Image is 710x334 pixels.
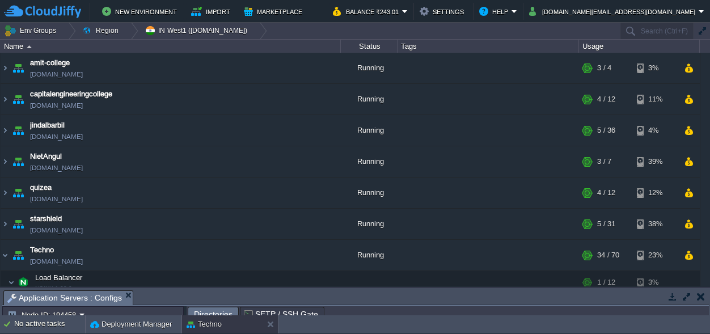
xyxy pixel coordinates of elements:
[30,225,83,236] a: [DOMAIN_NAME]
[30,162,83,174] a: [DOMAIN_NAME]
[597,146,611,177] div: 3 / 7
[341,209,398,239] div: Running
[27,45,32,48] img: AMDAwAAAACH5BAEAAAAALAAAAAABAAEAAAICRAEAOw==
[30,256,83,267] a: [DOMAIN_NAME]
[597,271,615,294] div: 1 / 12
[637,209,674,239] div: 38%
[341,177,398,208] div: Running
[637,271,674,294] div: 3%
[10,146,26,177] img: AMDAwAAAACH5BAEAAAAALAAAAAABAAEAAAICRAEAOw==
[597,84,615,115] div: 4 / 12
[341,53,398,83] div: Running
[14,315,85,333] div: No active tasks
[102,5,180,18] button: New Environment
[10,177,26,208] img: AMDAwAAAACH5BAEAAAAALAAAAAABAAEAAAICRAEAOw==
[30,100,83,111] a: [DOMAIN_NAME]
[82,23,122,39] button: Region
[597,209,615,239] div: 5 / 31
[8,271,15,294] img: AMDAwAAAACH5BAEAAAAALAAAAAABAAEAAAICRAEAOw==
[597,53,611,83] div: 3 / 4
[1,115,10,146] img: AMDAwAAAACH5BAEAAAAALAAAAAABAAEAAAICRAEAOw==
[1,177,10,208] img: AMDAwAAAACH5BAEAAAAALAAAAAABAAEAAAICRAEAOw==
[637,177,674,208] div: 12%
[4,5,81,19] img: CloudJiffy
[34,273,84,282] span: Load Balancer
[637,146,674,177] div: 39%
[341,115,398,146] div: Running
[7,291,122,305] span: Application Servers : Configs
[10,209,26,239] img: AMDAwAAAACH5BAEAAAAALAAAAAABAAEAAAICRAEAOw==
[244,307,318,321] span: SFTP / SSH Gate
[479,5,512,18] button: Help
[35,285,72,291] span: NGINX 1.28.0
[90,319,172,330] button: Deployment Manager
[1,240,10,270] img: AMDAwAAAACH5BAEAAAAALAAAAAABAAEAAAICRAEAOw==
[341,84,398,115] div: Running
[30,213,62,225] a: starshield
[580,40,699,53] div: Usage
[1,209,10,239] img: AMDAwAAAACH5BAEAAAAALAAAAAABAAEAAAICRAEAOw==
[30,57,70,69] a: amit-college
[7,310,79,320] button: Node ID: 194458
[30,131,83,142] a: [DOMAIN_NAME]
[333,5,402,18] button: Balance ₹243.01
[341,146,398,177] div: Running
[30,88,112,100] a: capitalengineeringcollege
[30,182,52,193] a: quizea
[597,115,615,146] div: 5 / 36
[244,5,306,18] button: Marketplace
[1,84,10,115] img: AMDAwAAAACH5BAEAAAAALAAAAAABAAEAAAICRAEAOw==
[637,84,674,115] div: 11%
[420,5,467,18] button: Settings
[30,120,65,131] a: jindalbarbil
[30,69,83,80] a: [DOMAIN_NAME]
[191,5,234,18] button: Import
[1,146,10,177] img: AMDAwAAAACH5BAEAAAAALAAAAAABAAEAAAICRAEAOw==
[10,240,26,270] img: AMDAwAAAACH5BAEAAAAALAAAAAABAAEAAAICRAEAOw==
[15,271,31,294] img: AMDAwAAAACH5BAEAAAAALAAAAAABAAEAAAICRAEAOw==
[662,289,699,323] iframe: chat widget
[10,115,26,146] img: AMDAwAAAACH5BAEAAAAALAAAAAABAAEAAAICRAEAOw==
[34,273,84,282] a: Load BalancerNGINX 1.28.0
[1,53,10,83] img: AMDAwAAAACH5BAEAAAAALAAAAAABAAEAAAICRAEAOw==
[637,115,674,146] div: 4%
[194,307,233,322] span: Directories
[187,319,222,330] button: Techno
[529,5,699,18] button: [DOMAIN_NAME][EMAIL_ADDRESS][DOMAIN_NAME]
[145,23,251,39] button: IN West1 ([DOMAIN_NAME])
[637,240,674,270] div: 23%
[398,40,578,53] div: Tags
[341,40,397,53] div: Status
[4,23,60,39] button: Env Groups
[30,151,62,162] a: NietAngul
[10,53,26,83] img: AMDAwAAAACH5BAEAAAAALAAAAAABAAEAAAICRAEAOw==
[1,40,340,53] div: Name
[341,240,398,270] div: Running
[597,240,619,270] div: 34 / 70
[10,84,26,115] img: AMDAwAAAACH5BAEAAAAALAAAAAABAAEAAAICRAEAOw==
[30,244,54,256] a: Techno
[597,177,615,208] div: 4 / 12
[637,53,674,83] div: 3%
[30,193,83,205] a: [DOMAIN_NAME]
